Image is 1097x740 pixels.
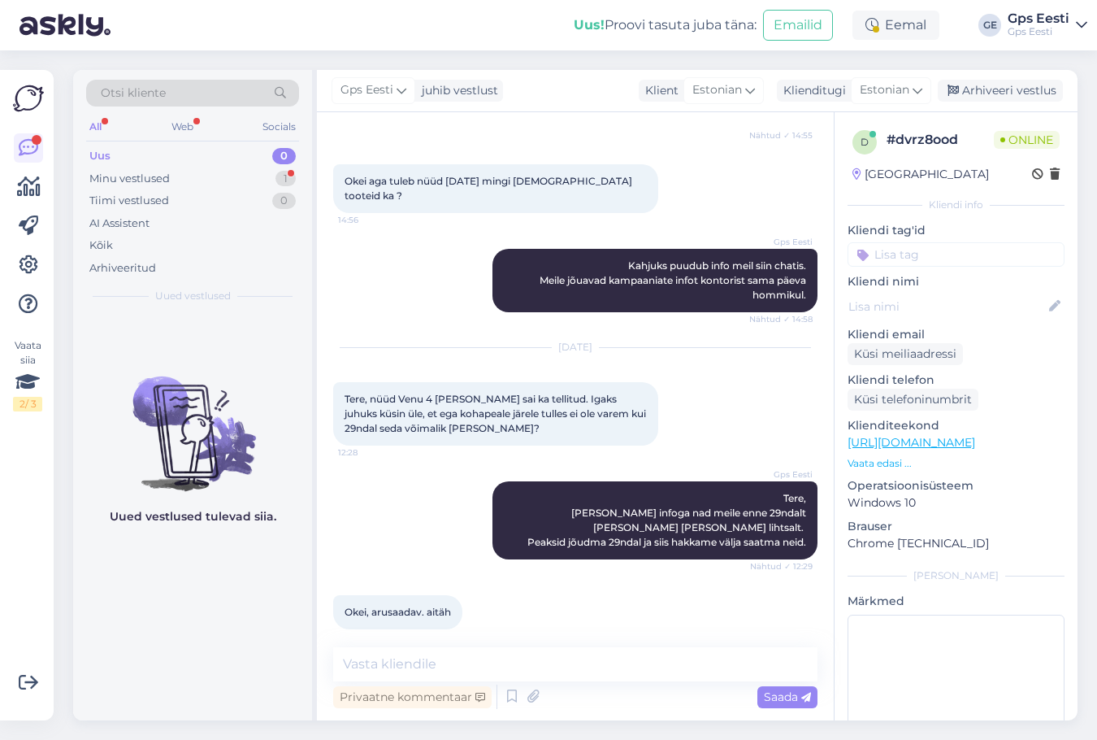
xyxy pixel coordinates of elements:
span: Estonian [860,81,909,99]
div: Eemal [852,11,939,40]
div: Vaata siia [13,338,42,411]
span: Uued vestlused [155,289,231,303]
div: GE [978,14,1001,37]
div: 2 / 3 [13,397,42,411]
a: [URL][DOMAIN_NAME] [848,435,975,450]
span: 14:56 [338,214,399,226]
span: 12:28 [338,446,399,459]
p: Operatsioonisüsteem [848,477,1064,494]
span: Nähtud ✓ 14:58 [749,313,813,325]
div: Web [168,116,197,137]
span: Gps Eesti [752,236,813,248]
span: Okei, arusaadav. aitäh [345,606,451,618]
p: Chrome [TECHNICAL_ID] [848,535,1064,552]
p: Brauser [848,518,1064,535]
p: Uued vestlused tulevad siia. [110,508,276,525]
p: Märkmed [848,593,1064,610]
p: Klienditeekond [848,417,1064,434]
span: Tere, nüüd Venu 4 [PERSON_NAME] sai ka tellitud. Igaks juhuks küsin üle, et ega kohapeale järele ... [345,393,648,434]
div: Minu vestlused [89,171,170,187]
div: juhib vestlust [415,82,498,99]
span: Gps Eesti [340,81,393,99]
p: Windows 10 [848,494,1064,511]
span: Saada [764,690,811,704]
div: Gps Eesti [1008,25,1069,38]
span: 12:29 [338,630,399,642]
p: Kliendi nimi [848,273,1064,290]
div: 0 [272,148,296,164]
div: Socials [259,116,299,137]
span: Nähtud ✓ 14:55 [749,129,813,141]
div: Klient [639,82,679,99]
div: Gps Eesti [1008,12,1069,25]
div: 1 [275,171,296,187]
div: Kõik [89,237,113,254]
span: Gps Eesti [752,468,813,481]
span: Estonian [692,81,742,99]
div: Proovi tasuta juba täna: [574,15,757,35]
div: Kliendi info [848,198,1064,212]
button: Emailid [763,10,833,41]
div: Privaatne kommentaar [333,686,492,708]
div: [DATE] [333,340,817,355]
div: Uus [89,148,111,164]
div: Arhiveeri vestlus [938,80,1063,102]
b: Uus! [574,17,605,33]
p: Kliendi email [848,326,1064,343]
span: d [861,136,869,148]
div: Küsi telefoninumbrit [848,389,978,411]
span: Nähtud ✓ 12:29 [750,560,813,572]
div: Arhiveeritud [89,260,156,276]
span: Online [994,131,1060,149]
div: All [86,116,105,137]
span: Otsi kliente [101,85,166,102]
div: Klienditugi [777,82,846,99]
div: Küsi meiliaadressi [848,343,963,365]
input: Lisa tag [848,242,1064,267]
div: 0 [272,193,296,209]
div: AI Assistent [89,215,150,232]
div: [PERSON_NAME] [848,568,1064,583]
p: Vaata edasi ... [848,456,1064,471]
input: Lisa nimi [848,298,1046,316]
div: Tiimi vestlused [89,193,169,209]
span: Kahjuks puudub info meil siin chatis. Meile jõuavad kampaaniate infot kontorist sama päeva hommikul. [540,259,809,301]
div: [GEOGRAPHIC_DATA] [852,166,989,183]
a: Gps EestiGps Eesti [1008,12,1087,38]
img: Askly Logo [13,83,44,114]
div: # dvrz8ood [887,130,994,150]
p: Kliendi tag'id [848,222,1064,239]
p: Kliendi telefon [848,372,1064,389]
span: Okei aga tuleb nüüd [DATE] mingi [DEMOGRAPHIC_DATA] tooteid ka ? [345,175,635,202]
img: No chats [73,347,312,494]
